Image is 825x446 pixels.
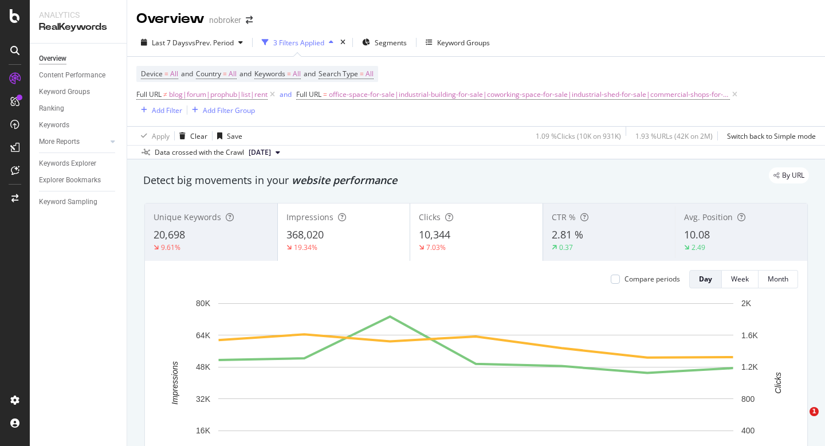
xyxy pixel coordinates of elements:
[684,228,710,241] span: 10.08
[39,136,80,148] div: More Reports
[136,33,247,52] button: Last 7 DaysvsPrev. Period
[39,174,101,186] div: Explorer Bookmarks
[39,158,96,170] div: Keywords Explorer
[39,69,105,81] div: Content Performance
[239,69,252,79] span: and
[188,38,234,48] span: vs Prev. Period
[190,131,207,141] div: Clear
[287,69,291,79] span: =
[39,196,97,208] div: Keyword Sampling
[196,299,211,308] text: 80K
[689,270,722,288] button: Day
[39,21,117,34] div: RealKeywords
[152,38,188,48] span: Last 7 Days
[286,212,333,222] span: Impressions
[229,66,237,82] span: All
[635,131,713,141] div: 1.93 % URLs ( 42K on 2M )
[768,274,788,284] div: Month
[699,274,712,284] div: Day
[39,86,119,98] a: Keyword Groups
[286,228,324,241] span: 368,020
[196,394,211,404] text: 32K
[209,14,241,26] div: nobroker
[136,103,182,117] button: Add Filter
[227,131,242,141] div: Save
[786,407,814,435] iframe: Intercom live chat
[164,69,168,79] span: =
[741,362,758,371] text: 1.2K
[170,66,178,82] span: All
[782,172,804,179] span: By URL
[39,119,69,131] div: Keywords
[559,242,573,252] div: 0.37
[196,331,211,340] text: 64K
[213,127,242,145] button: Save
[181,69,193,79] span: and
[136,89,162,99] span: Full URL
[741,331,758,340] text: 1.6K
[421,33,494,52] button: Keyword Groups
[246,16,253,24] div: arrow-right-arrow-left
[39,86,90,98] div: Keyword Groups
[136,127,170,145] button: Apply
[154,228,185,241] span: 20,698
[244,146,285,159] button: [DATE]
[366,66,374,82] span: All
[273,38,324,48] div: 3 Filters Applied
[163,89,167,99] span: ≠
[360,69,364,79] span: =
[296,89,321,99] span: Full URL
[419,212,441,222] span: Clicks
[731,274,749,284] div: Week
[39,69,119,81] a: Content Performance
[175,127,207,145] button: Clear
[39,53,66,65] div: Overview
[196,69,221,79] span: Country
[536,131,621,141] div: 1.09 % Clicks ( 10K on 931K )
[552,212,576,222] span: CTR %
[419,228,450,241] span: 10,344
[39,158,119,170] a: Keywords Explorer
[741,394,755,404] text: 800
[39,174,119,186] a: Explorer Bookmarks
[187,103,255,117] button: Add Filter Group
[769,167,809,183] div: legacy label
[323,89,327,99] span: =
[161,242,180,252] div: 9.61%
[223,69,227,79] span: =
[280,89,292,100] button: and
[304,69,316,79] span: and
[329,87,730,103] span: office-space-for-sale|industrial-building-for-sale|coworking-space-for-sale|industrial-shed-for-s...
[257,33,338,52] button: 3 Filters Applied
[759,270,798,288] button: Month
[357,33,411,52] button: Segments
[722,270,759,288] button: Week
[684,212,733,222] span: Avg. Position
[741,299,752,308] text: 2K
[196,426,211,435] text: 16K
[294,242,317,252] div: 19.34%
[692,242,705,252] div: 2.49
[741,426,755,435] text: 400
[169,87,268,103] span: blog|forum|prophub|list|rent
[338,37,348,48] div: times
[810,407,819,416] span: 1
[39,53,119,65] a: Overview
[203,105,255,115] div: Add Filter Group
[319,69,358,79] span: Search Type
[170,361,179,404] text: Impressions
[141,69,163,79] span: Device
[39,196,119,208] a: Keyword Sampling
[152,105,182,115] div: Add Filter
[39,136,107,148] a: More Reports
[254,69,285,79] span: Keywords
[624,274,680,284] div: Compare periods
[39,119,119,131] a: Keywords
[39,9,117,21] div: Analytics
[39,103,119,115] a: Ranking
[727,131,816,141] div: Switch back to Simple mode
[249,147,271,158] span: 2025 Sep. 1st
[136,9,205,29] div: Overview
[722,127,816,145] button: Switch back to Simple mode
[39,103,64,115] div: Ranking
